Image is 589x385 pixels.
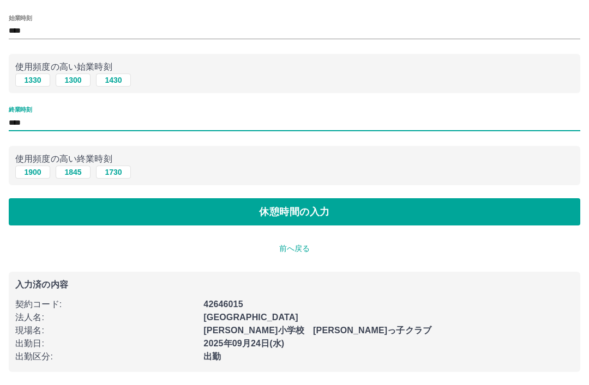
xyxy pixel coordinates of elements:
[96,166,131,179] button: 1730
[203,339,284,348] b: 2025年09月24日(水)
[15,166,50,179] button: 1900
[203,313,298,322] b: [GEOGRAPHIC_DATA]
[15,311,197,324] p: 法人名 :
[9,243,580,254] p: 前へ戻る
[9,198,580,225] button: 休憩時間の入力
[96,74,131,87] button: 1430
[15,337,197,350] p: 出勤日 :
[15,298,197,311] p: 契約コード :
[56,74,91,87] button: 1300
[15,60,574,74] p: 使用頻度の高い始業時刻
[15,350,197,363] p: 出勤区分 :
[9,106,32,114] label: 終業時刻
[9,14,32,22] label: 始業時刻
[203,300,243,309] b: 42646015
[15,152,574,166] p: 使用頻度の高い終業時刻
[15,324,197,337] p: 現場名 :
[203,352,221,361] b: 出勤
[56,166,91,179] button: 1845
[15,280,574,289] p: 入力済の内容
[15,74,50,87] button: 1330
[203,326,431,335] b: [PERSON_NAME]小学校 [PERSON_NAME]っ子クラブ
